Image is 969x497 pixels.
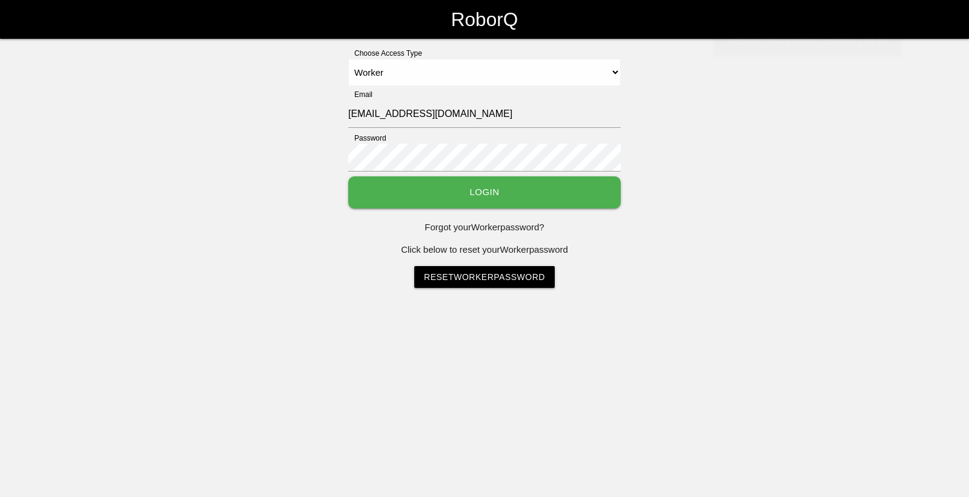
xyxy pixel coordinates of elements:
label: Choose Access Type [348,48,422,59]
p: Click below to reset your Worker password [348,243,621,257]
button: Login [348,176,621,208]
label: Password [348,133,386,144]
a: ResetWorkerPassword [414,266,555,288]
p: Forgot your Worker password? [348,221,621,235]
div: Session has expired. Please Log In [714,26,901,55]
label: Email [348,89,372,100]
